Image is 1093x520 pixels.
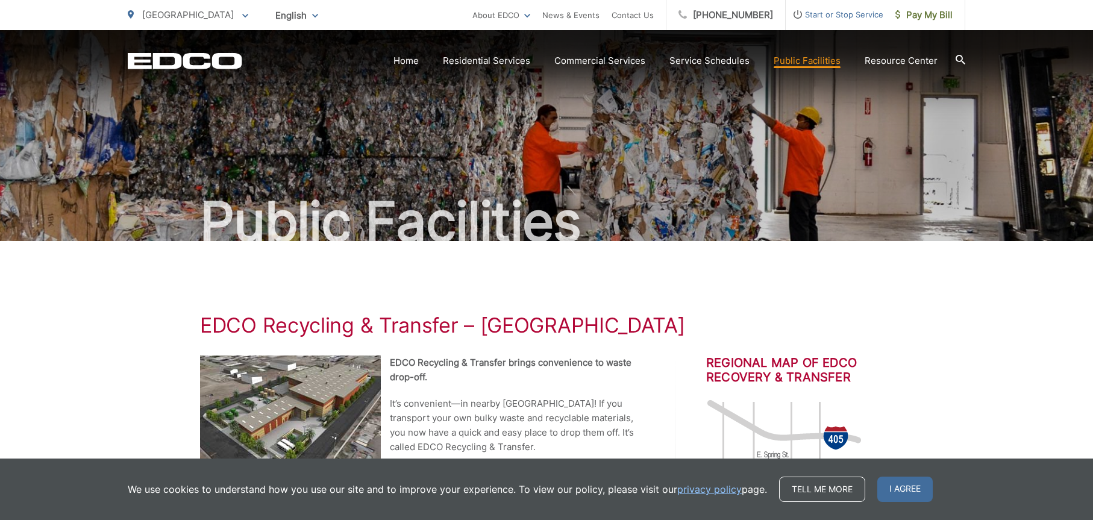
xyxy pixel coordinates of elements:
a: privacy policy [677,482,742,497]
a: Contact Us [612,8,654,22]
span: English [266,5,327,26]
span: Pay My Bill [895,8,953,22]
a: Home [393,54,419,68]
a: Commercial Services [554,54,645,68]
p: It’s convenient—in nearby [GEOGRAPHIC_DATA]! If you transport your own bulky waste and recyclable... [200,396,646,454]
a: News & Events [542,8,600,22]
a: Residential Services [443,54,530,68]
a: Tell me more [779,477,865,502]
p: We use cookies to understand how you use our site and to improve your experience. To view our pol... [128,482,767,497]
h2: Regional Map of EDCO Recovery & Transfer [706,356,893,384]
h1: EDCO Recycling & Transfer – [GEOGRAPHIC_DATA] [200,313,893,337]
a: Service Schedules [669,54,750,68]
a: Public Facilities [774,54,841,68]
span: I agree [877,477,933,502]
a: About EDCO [472,8,530,22]
a: Resource Center [865,54,938,68]
strong: EDCO Recycling & Transfer brings convenience to waste drop-off. [390,357,631,383]
img: EDCO Recycling & Transfer [200,356,381,471]
a: EDCD logo. Return to the homepage. [128,52,242,69]
span: [GEOGRAPHIC_DATA] [142,9,234,20]
h2: Public Facilities [128,192,965,252]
